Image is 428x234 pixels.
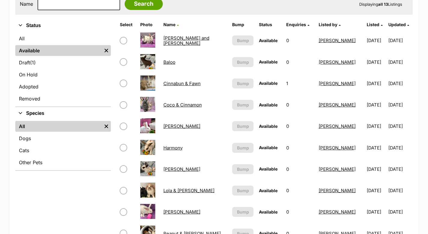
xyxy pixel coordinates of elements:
[364,94,388,115] td: [DATE]
[163,35,209,46] a: [PERSON_NAME] and [PERSON_NAME]
[319,123,356,129] a: [PERSON_NAME]
[259,166,278,171] span: Available
[378,2,388,7] strong: all 13
[259,124,278,129] span: Available
[388,94,412,115] td: [DATE]
[237,123,249,129] span: Bump
[388,137,412,158] td: [DATE]
[259,81,278,86] span: Available
[102,121,111,132] a: Remove filter
[286,22,309,27] a: Enquiries
[284,159,316,180] td: 0
[259,209,278,214] span: Available
[237,80,249,87] span: Bump
[138,20,160,29] th: Photo
[237,209,249,215] span: Bump
[319,166,356,172] a: [PERSON_NAME]
[259,38,278,43] span: Available
[232,143,253,153] button: Bump
[286,22,306,27] span: translation missing: en.admin.listings.index.attributes.enquiries
[256,20,283,29] th: Status
[319,59,356,65] a: [PERSON_NAME]
[237,102,249,108] span: Bump
[15,45,102,56] a: Available
[232,57,253,67] button: Bump
[259,59,278,64] span: Available
[388,159,412,180] td: [DATE]
[319,22,341,27] a: Listed by
[117,20,137,29] th: Select
[15,133,111,144] a: Dogs
[30,59,36,66] span: (1)
[359,2,402,7] span: Displaying Listings
[284,202,316,222] td: 0
[237,166,249,172] span: Bump
[388,30,412,51] td: [DATE]
[319,81,356,86] a: [PERSON_NAME]
[364,202,388,222] td: [DATE]
[163,166,200,172] a: [PERSON_NAME]
[163,188,214,193] a: Lola & [PERSON_NAME]
[15,121,102,132] a: All
[163,209,200,215] a: [PERSON_NAME]
[232,100,253,110] button: Bump
[15,145,111,156] a: Cats
[163,22,175,27] span: Name
[102,45,111,56] a: Remove filter
[232,35,253,45] button: Bump
[319,38,356,43] a: [PERSON_NAME]
[284,116,316,137] td: 0
[15,22,111,29] button: Status
[15,157,111,168] a: Other Pets
[15,81,111,92] a: Adopted
[163,22,179,27] a: Name
[259,145,278,150] span: Available
[284,137,316,158] td: 0
[388,52,412,72] td: [DATE]
[259,102,278,107] span: Available
[364,30,388,51] td: [DATE]
[232,164,253,174] button: Bump
[237,145,249,151] span: Bump
[388,22,406,27] span: Updated
[388,116,412,137] td: [DATE]
[237,187,249,194] span: Bump
[319,102,356,108] a: [PERSON_NAME]
[259,188,278,193] span: Available
[284,94,316,115] td: 0
[388,202,412,222] td: [DATE]
[284,180,316,201] td: 0
[232,186,253,196] button: Bump
[15,32,111,106] div: Status
[15,93,111,104] a: Removed
[284,30,316,51] td: 0
[15,33,111,44] a: All
[163,59,175,65] a: Baloo
[15,120,111,170] div: Species
[319,22,337,27] span: Listed by
[364,73,388,94] td: [DATE]
[237,37,249,44] span: Bump
[388,73,412,94] td: [DATE]
[284,52,316,72] td: 0
[20,1,33,7] label: Name
[364,180,388,201] td: [DATE]
[284,73,316,94] td: 1
[232,207,253,217] button: Bump
[319,145,356,151] a: [PERSON_NAME]
[163,102,202,108] a: Coco & Cinnamon
[388,180,412,201] td: [DATE]
[163,81,201,86] a: Cinnabun & Fawn
[232,121,253,131] button: Bump
[232,79,253,88] button: Bump
[237,59,249,65] span: Bump
[163,123,200,129] a: [PERSON_NAME]
[163,145,183,151] a: Harmony
[364,116,388,137] td: [DATE]
[364,159,388,180] td: [DATE]
[230,20,256,29] th: Bump
[15,57,111,68] a: Draft
[15,69,111,80] a: On Hold
[319,209,356,215] a: [PERSON_NAME]
[367,22,379,27] span: Listed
